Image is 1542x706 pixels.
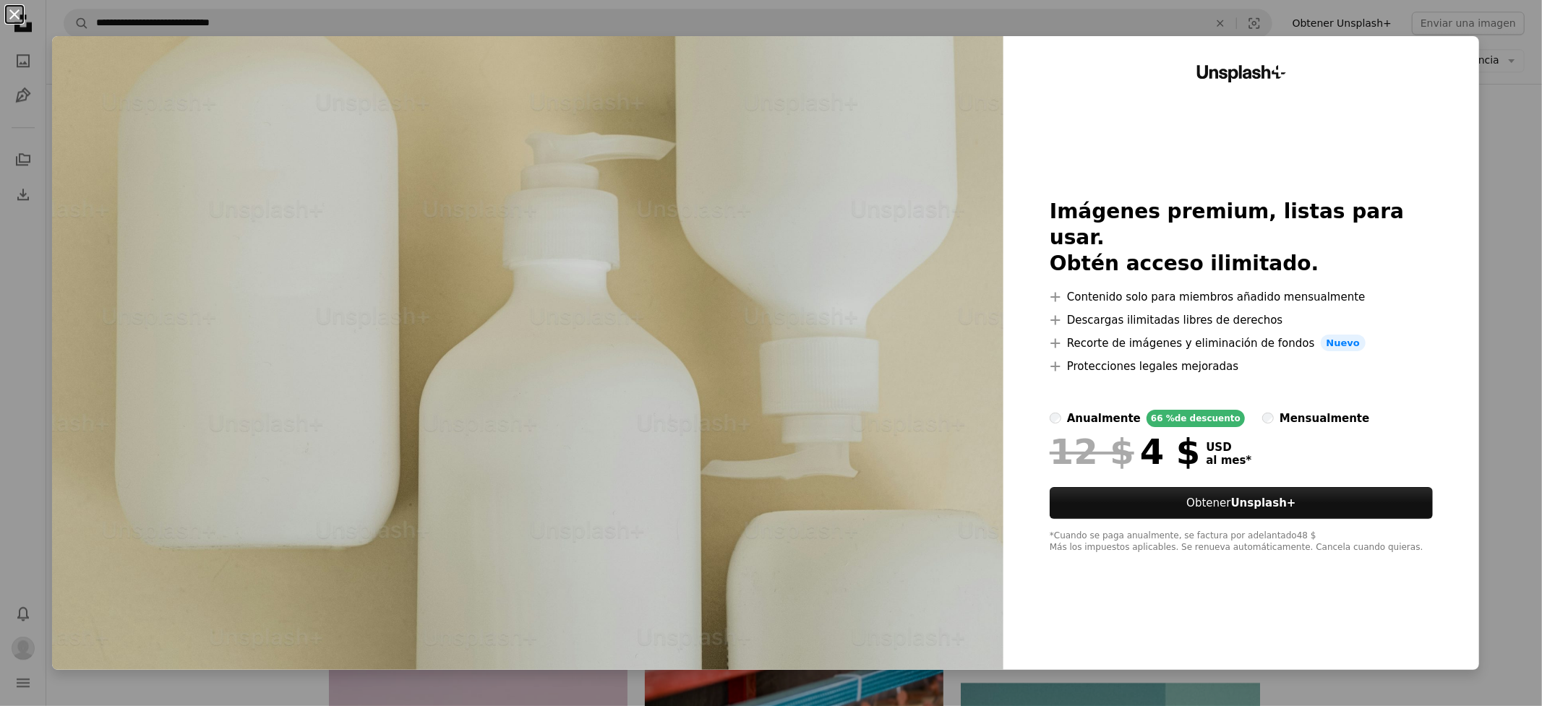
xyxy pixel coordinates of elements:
div: 4 $ [1050,433,1200,470]
div: *Cuando se paga anualmente, se factura por adelantado 48 $ Más los impuestos aplicables. Se renue... [1050,530,1433,554]
a: ObtenerUnsplash+ [1050,487,1433,519]
li: Descargas ilimitadas libres de derechos [1050,311,1433,329]
strong: Unsplash+ [1231,496,1296,509]
input: mensualmente [1262,413,1274,424]
li: Contenido solo para miembros añadido mensualmente [1050,288,1433,306]
li: Protecciones legales mejoradas [1050,358,1433,375]
span: Nuevo [1321,335,1366,352]
div: anualmente [1067,410,1141,427]
div: 66 % de descuento [1147,410,1245,427]
span: 12 $ [1050,433,1134,470]
input: anualmente66 %de descuento [1050,413,1061,424]
div: mensualmente [1280,410,1369,427]
span: USD [1206,441,1251,454]
span: al mes * [1206,454,1251,467]
h2: Imágenes premium, listas para usar. Obtén acceso ilimitado. [1050,199,1433,277]
li: Recorte de imágenes y eliminación de fondos [1050,335,1433,352]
